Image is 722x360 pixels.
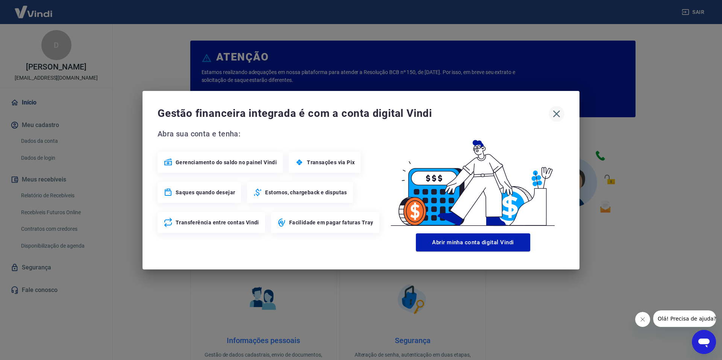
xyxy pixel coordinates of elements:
span: Olá! Precisa de ajuda? [5,5,63,11]
iframe: Fechar mensagem [635,312,650,327]
span: Gerenciamento do saldo no painel Vindi [176,159,277,166]
iframe: Botão para abrir a janela de mensagens [692,330,716,354]
button: Abrir minha conta digital Vindi [416,233,530,251]
span: Transações via Pix [307,159,355,166]
span: Transferência entre contas Vindi [176,219,259,226]
img: Good Billing [382,128,564,230]
span: Estornos, chargeback e disputas [265,189,347,196]
iframe: Mensagem da empresa [653,310,716,327]
span: Facilidade em pagar faturas Tray [289,219,373,226]
span: Abra sua conta e tenha: [158,128,382,140]
span: Gestão financeira integrada é com a conta digital Vindi [158,106,549,121]
span: Saques quando desejar [176,189,235,196]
